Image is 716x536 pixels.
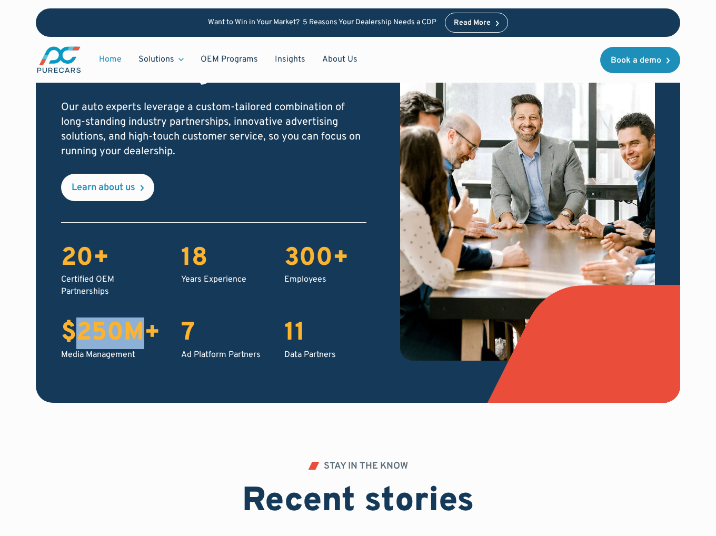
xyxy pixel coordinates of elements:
[36,45,82,74] img: purecars logo
[36,45,82,74] a: main
[72,183,135,193] div: Learn about us
[61,174,154,201] a: Learn about us
[192,49,266,70] a: OEM Programs
[284,319,366,349] div: 11
[314,49,366,70] a: About Us
[266,49,314,70] a: Insights
[61,100,366,159] p: Our auto experts leverage a custom-tailored combination of long-standing industry partnerships, i...
[600,47,680,73] a: Book a demo
[61,8,366,90] h2: The PureCars advantage
[242,482,474,522] h2: Recent stories
[61,319,160,349] div: $250M+
[138,54,174,65] div: Solutions
[91,49,130,70] a: Home
[454,19,491,27] div: Read More
[324,462,408,471] div: STAY IN THE KNOW
[284,274,366,285] div: Employees
[61,274,160,297] div: Certified OEM Partnerships
[284,244,366,274] div: 300+
[611,56,661,65] div: Book a demo
[181,244,263,274] div: 18
[284,349,366,361] div: Data Partners
[208,18,436,27] p: Want to Win in Your Market? 5 Reasons Your Dealership Needs a CDP
[61,349,160,361] div: Media Management
[130,49,192,70] div: Solutions
[181,274,263,285] div: Years Experience
[445,13,508,33] a: Read More
[61,244,160,274] div: 20+
[181,319,263,349] div: 7
[181,349,263,361] div: Ad Platform Partners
